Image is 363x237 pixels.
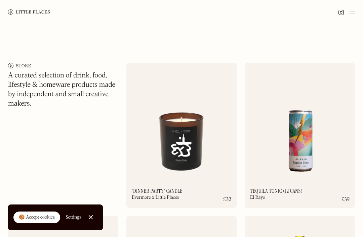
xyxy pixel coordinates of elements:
[250,188,302,194] h2: Tequila Tonic (12 cans)
[250,195,265,200] div: El Rayo
[66,210,81,225] a: Settings
[341,197,350,202] div: £39
[223,197,231,202] div: £32
[66,215,81,220] div: Settings
[13,212,60,224] a: 🍪 Accept cookies
[19,214,55,221] div: 🍪 Accept cookies
[126,63,237,182] img: 6821a401155898ffc9efaafb_Evermore.png
[8,71,118,109] h1: A curated selection of drink, food, lifestyle & homeware products made by independent and small c...
[132,195,179,200] div: Evermore x Little Places
[84,211,97,224] a: Close Cookie Popup
[132,188,183,194] h2: 'Dinner Party' Candle
[245,63,355,182] img: 684bd0672f53f3bb2a769dc7_Tequila%20Tonic.png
